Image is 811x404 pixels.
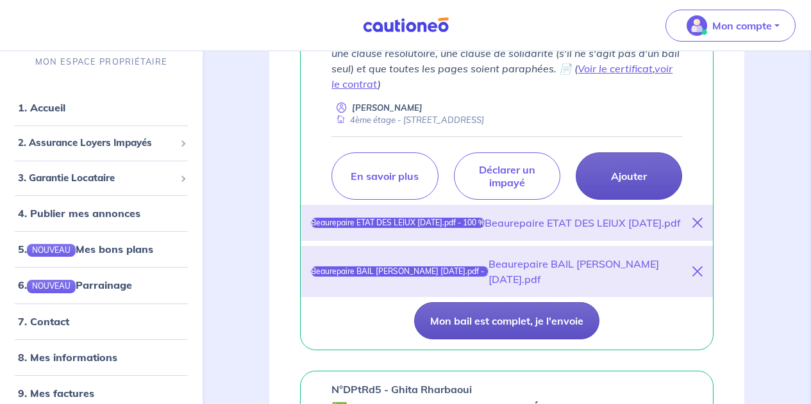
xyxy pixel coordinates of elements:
a: 5.NOUVEAUMes bons plans [18,243,153,255]
a: Déclarer un impayé [454,152,560,200]
img: illu_account_valid_menu.svg [687,15,707,36]
a: 1. Accueil [18,101,65,114]
div: 5.NOUVEAUMes bons plans [5,236,197,262]
p: Déclarer un impayé [470,163,544,189]
p: MON ESPACE PROPRIÉTAIRE [35,56,167,68]
div: 6.NOUVEAUParrainage [5,272,197,298]
p: Mon compte [712,18,772,33]
i: close-button-title [692,218,703,228]
div: Beaurepaire BAIL [PERSON_NAME] [DATE].pdf - 100 % [311,266,489,277]
img: Cautioneo [358,17,454,33]
div: 4ème étage - [STREET_ADDRESS] [331,114,484,126]
p: Ajouter [611,170,647,182]
i: close-button-title [692,266,703,277]
div: Beaurepaire BAIL [PERSON_NAME] [DATE].pdf [489,256,692,287]
a: 9. Mes factures [18,387,94,400]
div: 8. Mes informations [5,344,197,370]
div: Beaurepaire ETAT DES LEIUX [DATE].pdf - 100 % [311,218,485,228]
a: 4. Publier mes annonces [18,207,140,220]
span: 2. Assurance Loyers Impayés [18,136,175,150]
span: 3. Garantie Locataire [18,171,175,186]
div: Beaurepaire ETAT DES LEIUX [DATE].pdf [485,215,681,230]
p: n°DPtRd5 - Ghita Rharbaoui [331,382,472,397]
a: 6.NOUVEAUParrainage [18,279,132,291]
div: 1. Accueil [5,95,197,120]
p: En savoir plus [351,170,419,182]
div: 7. Contact [5,309,197,334]
a: Voir le certificat [578,62,653,75]
a: En savoir plus [331,152,438,200]
button: Mon bail est complet, je l'envoie [414,302,599,339]
button: illu_account_valid_menu.svgMon compte [665,10,796,42]
div: 4. Publier mes annonces [5,200,197,226]
p: Dernière étape : chargez toutes les pages du bail et vérifiez qu'il possède une clause résolutoir... [331,30,682,92]
a: 8. Mes informations [18,351,117,364]
a: 7. Contact [18,315,69,328]
p: [PERSON_NAME] [352,102,422,114]
a: voir le contrat [331,62,673,90]
div: 2. Assurance Loyers Impayés [5,131,197,156]
div: 3. Garantie Locataire [5,166,197,191]
a: Ajouter [576,152,682,200]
